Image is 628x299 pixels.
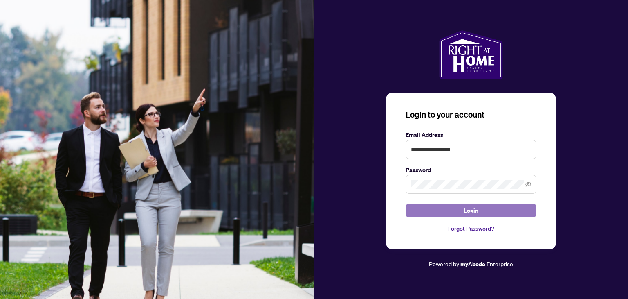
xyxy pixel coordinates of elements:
label: Email Address [406,130,536,139]
button: Login [406,204,536,217]
span: Enterprise [487,260,513,267]
span: Powered by [429,260,459,267]
span: Login [464,204,478,217]
span: eye-invisible [525,181,531,187]
label: Password [406,165,536,174]
h3: Login to your account [406,109,536,120]
a: Forgot Password? [406,224,536,233]
img: ma-logo [439,30,502,79]
a: myAbode [460,260,485,269]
